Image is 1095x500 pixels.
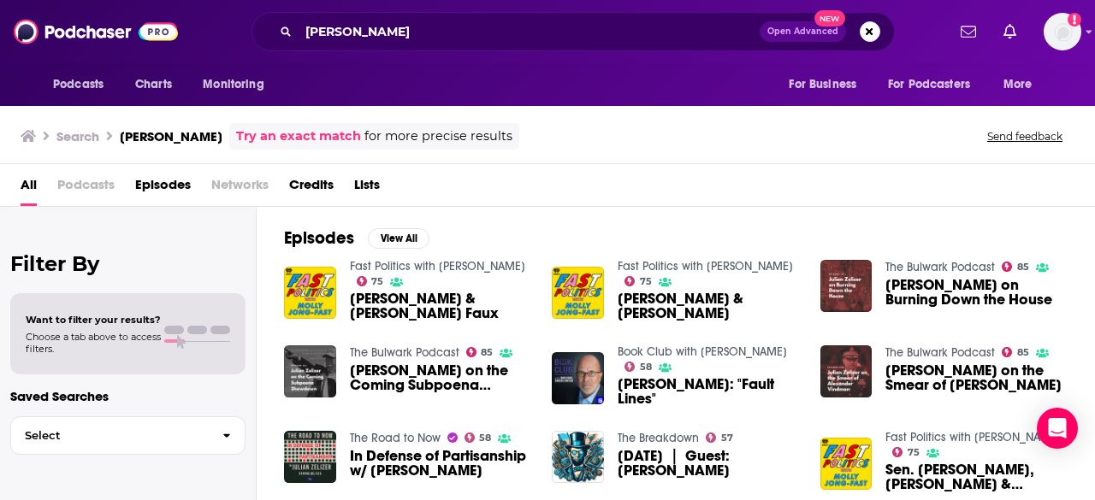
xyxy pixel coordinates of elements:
span: [PERSON_NAME]: "Fault Lines" [618,377,800,406]
span: New [814,10,845,26]
p: Saved Searches [10,388,246,404]
a: April 8, 2021 ｜ Guest: Julian Zelizer [618,449,800,478]
a: Julian Zelizer on Burning Down the House [885,278,1068,307]
a: EpisodesView All [284,227,429,249]
div: Search podcasts, credits, & more... [252,12,895,51]
span: 58 [479,434,491,442]
a: Julian Zelizer & Bradley Tusk [618,291,800,321]
a: 75 [357,276,384,286]
a: 85 [466,347,494,357]
a: 75 [624,276,652,286]
img: Podchaser - Follow, Share and Rate Podcasts [14,15,178,48]
img: User Profile [1044,13,1081,50]
span: Monitoring [203,73,263,97]
span: Want to filter your results? [26,314,161,326]
a: Book Club with Michael Smerconish [618,344,787,359]
span: 57 [721,434,733,442]
svg: Add a profile image [1068,13,1081,26]
a: 75 [892,447,920,457]
a: Fast Politics with Molly Jong-Fast [885,430,1061,444]
a: 85 [1002,262,1029,272]
h2: Episodes [284,227,354,249]
img: Julian Zelizer on the Coming Subpoena Showdown [284,345,336,397]
a: All [21,171,37,206]
span: Charts [135,73,172,97]
a: 57 [706,432,733,443]
span: 85 [1017,349,1029,356]
span: [PERSON_NAME] & [PERSON_NAME] Faux [350,291,532,321]
a: Show notifications dropdown [997,17,1023,46]
span: 75 [908,449,920,456]
a: Fast Politics with Molly Jong-Fast [350,259,525,274]
button: open menu [41,68,126,101]
span: For Podcasters [888,73,970,97]
span: Choose a tab above to access filters. [26,331,161,355]
span: [PERSON_NAME] on the Smear of [PERSON_NAME] [885,363,1068,392]
button: Send feedback [982,129,1068,144]
img: Julian Zelizer on Burning Down the House [820,260,873,312]
span: [PERSON_NAME] on the Coming Subpoena Showdown [350,363,532,392]
span: Podcasts [57,171,115,206]
a: The Road to Now [350,431,441,445]
h3: Search [56,128,99,144]
button: Open AdvancedNew [760,21,846,42]
span: In Defense of Partisanship w/ [PERSON_NAME] [350,449,532,478]
a: 58 [624,362,652,372]
img: Julian Zelizer & Zeke Faux [284,267,336,319]
a: 58 [465,432,492,443]
button: Select [10,416,246,455]
a: Sen. Elizabeth Warren, Cornel Belcher & Julian Zelizer [885,462,1068,491]
img: Julian Zelizer: "Fault Lines" [552,352,604,404]
span: Podcasts [53,73,104,97]
button: open menu [777,68,878,101]
span: 58 [640,363,652,371]
a: 85 [1002,347,1029,357]
span: Lists [354,171,380,206]
img: Sen. Elizabeth Warren, Cornel Belcher & Julian Zelizer [820,438,873,490]
h2: Filter By [10,251,246,276]
button: Show profile menu [1044,13,1081,50]
a: Julian Zelizer & Bradley Tusk [552,267,604,319]
a: Credits [289,171,334,206]
span: 75 [640,278,652,285]
span: 85 [1017,263,1029,271]
img: In Defense of Partisanship w/ Julian Zelizer [284,431,336,483]
a: Try an exact match [236,126,361,146]
button: open menu [877,68,995,101]
img: April 8, 2021 ｜ Guest: Julian Zelizer [552,431,604,483]
h3: [PERSON_NAME] [120,128,222,144]
button: View All [368,228,429,249]
input: Search podcasts, credits, & more... [299,18,760,45]
a: Show notifications dropdown [954,17,983,46]
a: Julian Zelizer & Zeke Faux [350,291,532,321]
span: More [1003,73,1033,97]
span: For Business [789,73,856,97]
div: Open Intercom Messenger [1037,408,1078,449]
a: Julian Zelizer on the Coming Subpoena Showdown [350,363,532,392]
a: The Bulwark Podcast [885,260,995,274]
a: Fast Politics with Molly Jong-Fast [618,259,793,274]
img: Julian Zelizer on the Smear of Alexander Vindman [820,345,873,397]
span: Logged in as megcassidy [1044,13,1081,50]
span: Select [11,430,209,441]
a: The Bulwark Podcast [350,345,459,360]
span: 85 [481,349,493,356]
span: [DATE] ｜ Guest: [PERSON_NAME] [618,449,800,478]
span: Episodes [135,171,191,206]
span: [PERSON_NAME] & [PERSON_NAME] [618,291,800,321]
span: [PERSON_NAME] on Burning Down the House [885,278,1068,307]
a: The Bulwark Podcast [885,345,995,360]
button: open menu [991,68,1054,101]
span: Open Advanced [767,27,838,36]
